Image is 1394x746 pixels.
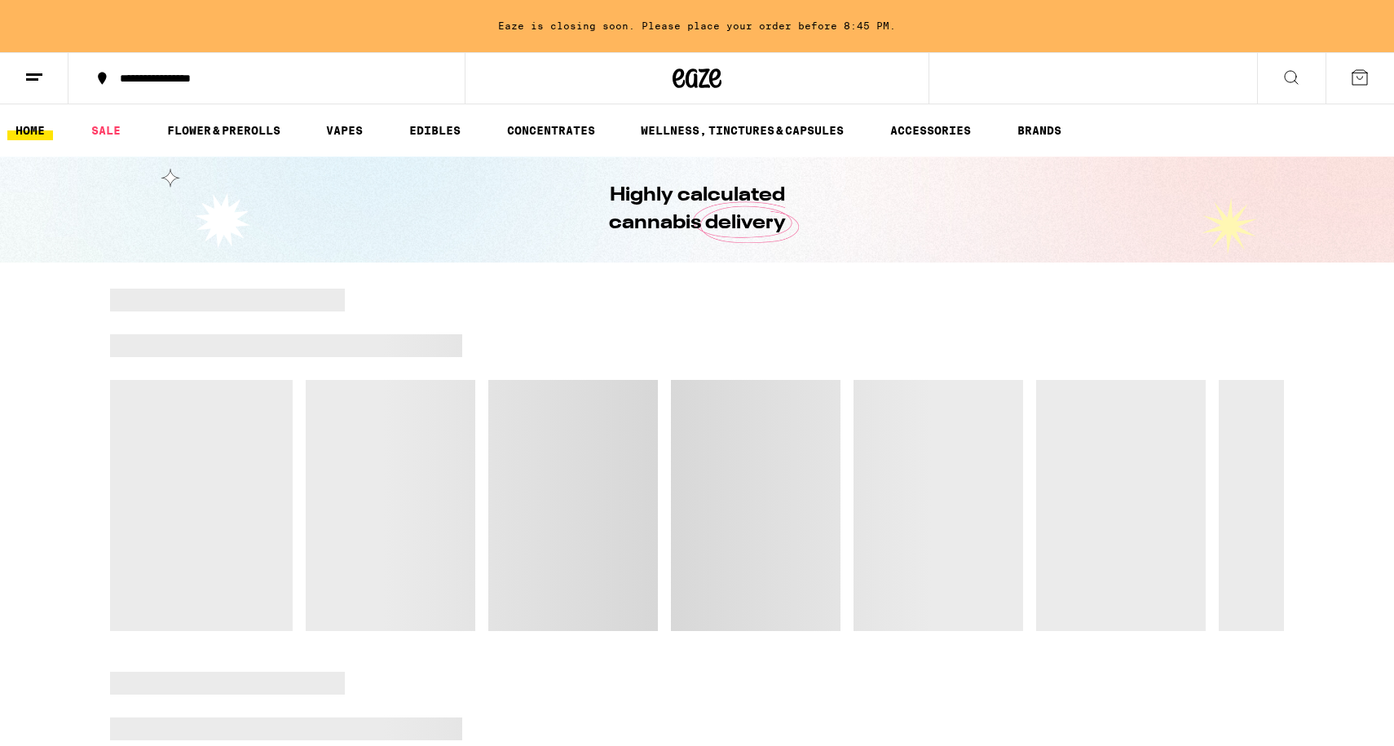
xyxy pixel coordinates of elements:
a: WELLNESS, TINCTURES & CAPSULES [633,121,852,140]
a: EDIBLES [401,121,469,140]
a: CONCENTRATES [499,121,603,140]
a: VAPES [318,121,371,140]
a: FLOWER & PREROLLS [159,121,289,140]
a: SALE [83,121,129,140]
a: ACCESSORIES [882,121,979,140]
a: HOME [7,121,53,140]
h1: Highly calculated cannabis delivery [562,182,832,237]
button: BRANDS [1009,121,1070,140]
